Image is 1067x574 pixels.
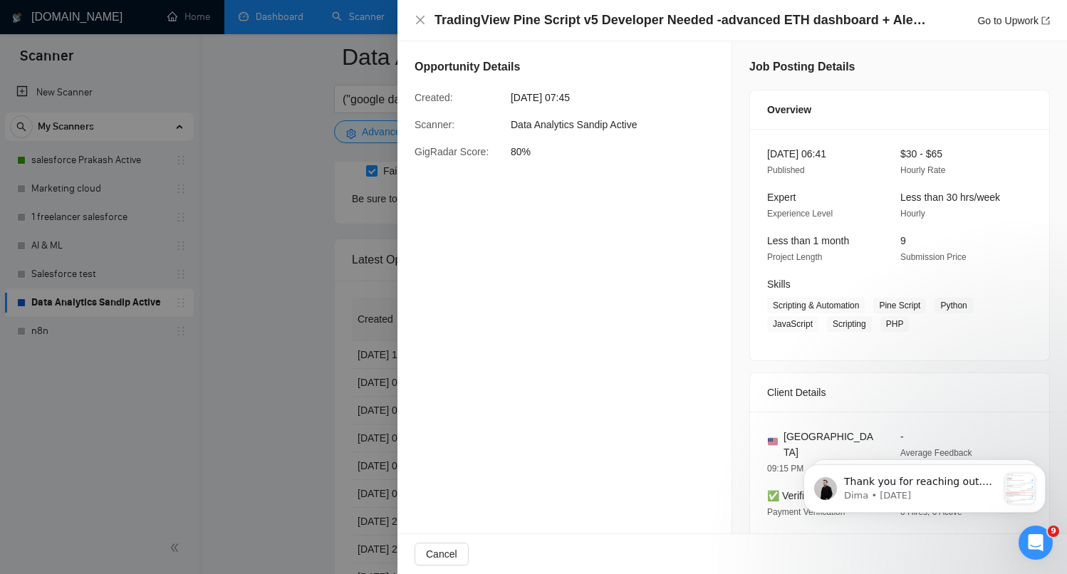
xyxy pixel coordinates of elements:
span: Data Analytics Sandip Active [511,119,637,130]
span: export [1041,16,1050,25]
h4: TradingView Pine Script v5 Developer Needed -advanced ETH dashboard + Alerts [434,11,926,29]
span: Expert [767,192,796,203]
div: We typically reply in under a minute [29,325,238,340]
button: Messages [95,443,189,500]
span: GigRadar Score: [415,146,489,157]
span: Python [935,298,972,313]
div: ✅ How To: Connect your agency to [DOMAIN_NAME] [29,405,239,435]
span: close [415,14,426,26]
span: 9 [1048,526,1059,537]
span: Scripting [827,316,872,332]
span: [DATE] 06:41 [767,148,826,160]
div: Recent messageProfile image for DimaThank you for reaching out. Please double-check your BM permi... [14,216,271,291]
span: Hourly [900,209,925,219]
div: Profile image for DimaThank you for reaching out. Please double-check your BM permissions (specif... [15,237,270,290]
span: 80% [511,144,724,160]
span: - [900,431,904,442]
span: Submission Price [900,252,967,262]
p: Hi [EMAIL_ADDRESS][DOMAIN_NAME] 👋 [28,101,256,174]
div: Close [245,23,271,48]
span: Payment Verification [767,507,845,517]
iframe: Intercom notifications message [782,436,1067,536]
span: Created: [415,92,453,103]
img: 🇺🇸 [768,437,778,447]
span: $30 - $65 [900,148,942,160]
img: Profile image for Dima [207,23,235,51]
div: Client Details [767,373,1032,412]
span: Overview [767,102,811,118]
h5: Job Posting Details [749,58,855,75]
span: ✅ Verified [767,490,816,501]
span: 09:15 PM [767,464,803,474]
h5: Opportunity Details [415,58,520,75]
button: Help [190,443,285,500]
span: Hourly Rate [900,165,945,175]
span: Home [31,479,63,489]
span: Less than 30 hrs/week [900,192,1000,203]
button: Cancel [415,543,469,565]
span: [DATE] 07:45 [511,90,724,105]
span: Published [767,165,805,175]
a: Go to Upworkexport [977,15,1050,26]
img: Profile image for Dima [29,249,58,278]
img: Profile image for Sofiia [179,23,208,51]
span: Experience Level [767,209,833,219]
img: logo [28,27,51,50]
span: Scripting & Automation [767,298,865,313]
span: Messages [118,479,167,489]
span: 9 [900,235,906,246]
span: JavaScript [767,316,818,332]
span: Skills [767,278,791,290]
span: [GEOGRAPHIC_DATA] [784,429,878,460]
button: Close [415,14,426,26]
div: Send us a message [29,310,238,325]
div: ✅ How To: Connect your agency to [DOMAIN_NAME] [21,400,264,441]
button: Search for help [21,365,264,394]
div: Send us a messageWe typically reply in under a minute [14,298,271,352]
span: Search for help [29,372,115,387]
div: Dima [63,263,90,278]
iframe: Intercom live chat [1019,526,1053,560]
span: PHP [880,316,910,332]
p: How can we help? [28,174,256,198]
div: Recent message [29,228,256,243]
span: Pine Script [873,298,926,313]
span: Help [226,479,249,489]
span: Project Length [767,252,822,262]
img: Profile image for Nazar [152,23,181,51]
span: Cancel [426,546,457,562]
span: Less than 1 month [767,235,849,246]
span: Scanner: [415,119,454,130]
div: • [DATE] [93,263,132,278]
